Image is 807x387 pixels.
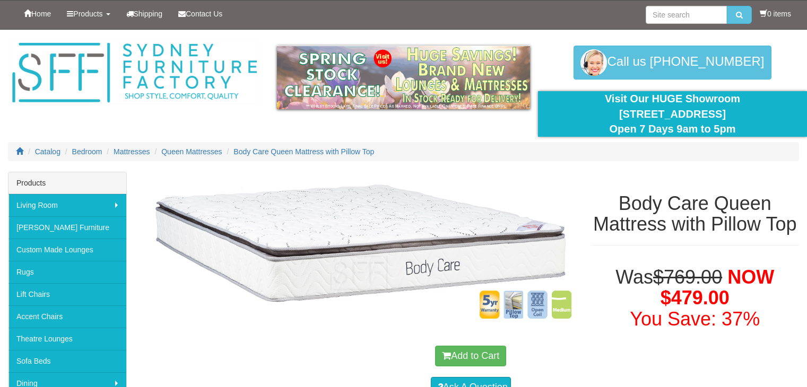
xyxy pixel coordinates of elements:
[8,350,126,372] a: Sofa Beds
[8,283,126,305] a: Lift Chairs
[8,40,261,105] img: Sydney Furniture Factory
[161,147,222,156] a: Queen Mattresses
[186,10,222,18] span: Contact Us
[277,46,530,109] img: spring-sale.gif
[59,1,118,27] a: Products
[72,147,102,156] a: Bedroom
[591,193,800,235] h1: Body Care Queen Mattress with Pillow Top
[134,10,163,18] span: Shipping
[35,147,60,156] a: Catalog
[661,266,774,309] span: NOW $479.00
[114,147,150,156] a: Mattresses
[591,267,800,330] h1: Was
[73,10,102,18] span: Products
[118,1,171,27] a: Shipping
[435,346,506,367] button: Add to Cart
[546,91,799,137] div: Visit Our HUGE Showroom [STREET_ADDRESS] Open 7 Days 9am to 5pm
[170,1,230,27] a: Contact Us
[31,10,51,18] span: Home
[8,305,126,328] a: Accent Chairs
[8,239,126,261] a: Custom Made Lounges
[16,1,59,27] a: Home
[8,328,126,350] a: Theatre Lounges
[760,8,791,19] li: 0 items
[233,147,374,156] a: Body Care Queen Mattress with Pillow Top
[653,266,722,288] del: $769.00
[8,194,126,216] a: Living Room
[8,261,126,283] a: Rugs
[8,172,126,194] div: Products
[630,308,760,330] font: You Save: 37%
[8,216,126,239] a: [PERSON_NAME] Furniture
[646,6,727,24] input: Site search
